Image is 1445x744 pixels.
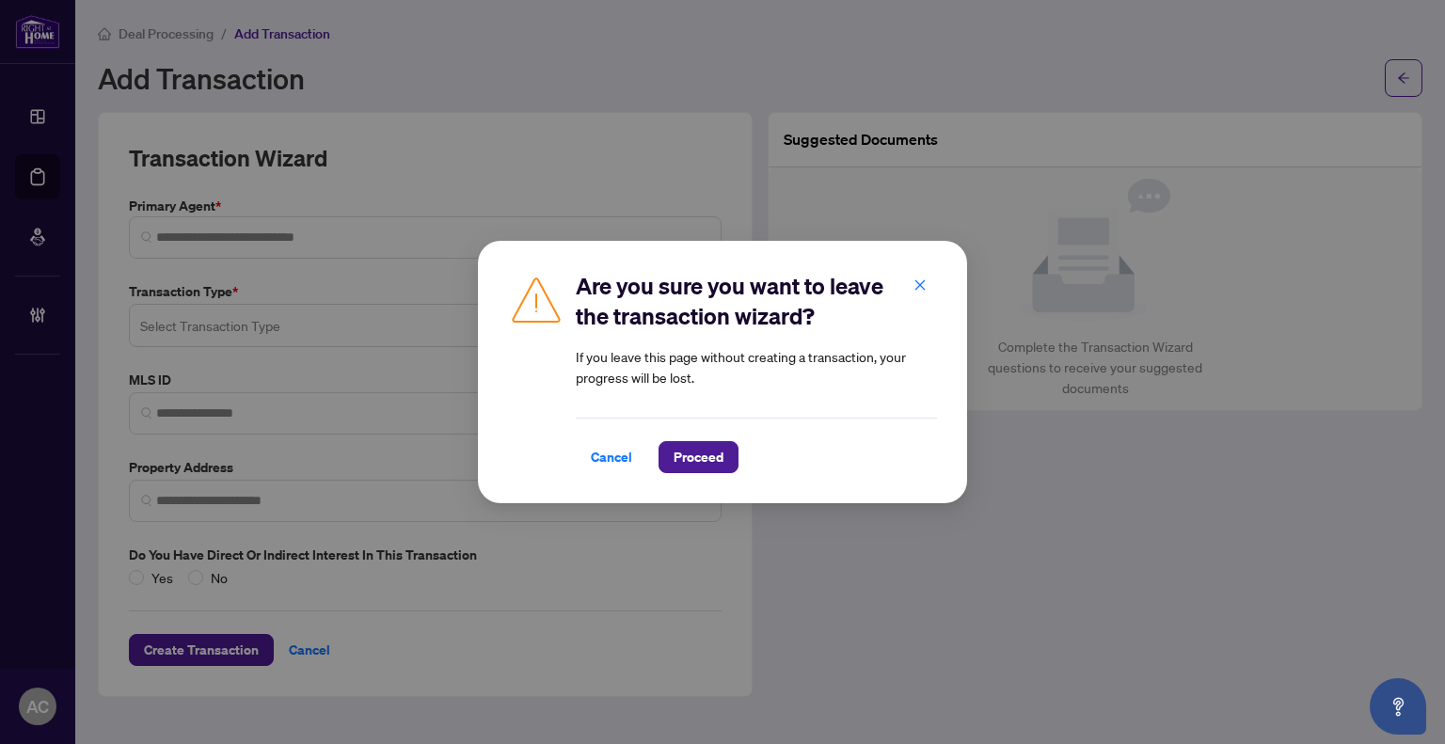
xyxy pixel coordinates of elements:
[591,442,632,472] span: Cancel
[674,442,723,472] span: Proceed
[576,441,647,473] button: Cancel
[576,346,937,388] article: If you leave this page without creating a transaction, your progress will be lost.
[576,271,937,331] h2: Are you sure you want to leave the transaction wizard?
[1370,678,1426,735] button: Open asap
[913,278,927,292] span: close
[659,441,738,473] button: Proceed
